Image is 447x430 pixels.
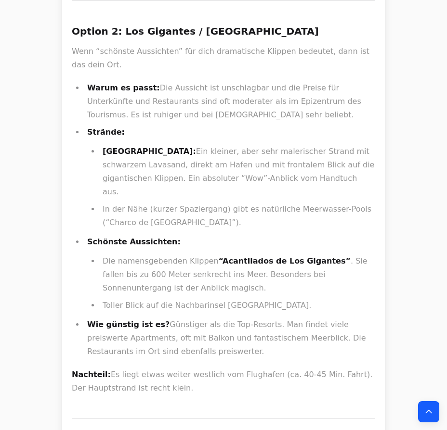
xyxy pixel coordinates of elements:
[87,83,160,92] strong: Warum es passt:
[418,401,439,422] button: Back to top
[100,299,375,312] li: Toller Blick auf die Nachbarinsel [GEOGRAPHIC_DATA].
[72,368,375,395] p: Es liegt etwas weiter westlich vom Flughafen (ca. 40-45 Min. Fahrt). Der Hauptstrand ist recht kl...
[100,145,375,199] li: Ein kleiner, aber sehr malerischer Strand mit schwarzem Lavasand, direkt am Hafen und mit frontal...
[84,318,375,358] li: Günstiger als die Top-Resorts. Man findet viele preiswerte Apartments, oft mit Balkon und fantast...
[72,370,111,379] strong: Nachteil:
[100,202,375,229] li: In der Nähe (kurzer Spaziergang) gibt es natürliche Meerwasser-Pools (“Charco de [GEOGRAPHIC_DATA...
[87,127,125,137] strong: Strände:
[72,45,375,72] p: Wenn “schönste Aussichten” für dich dramatische Klippen bedeutet, dann ist das dein Ort.
[72,24,375,39] h3: Option 2: Los Gigantes / [GEOGRAPHIC_DATA]
[103,147,196,156] strong: [GEOGRAPHIC_DATA]:
[100,254,375,295] li: Die namensgebenden Klippen . Sie fallen bis zu 600 Meter senkrecht ins Meer. Besonders bei Sonnen...
[219,256,351,266] strong: “Acantilados de Los Gigantes”
[87,320,170,329] strong: Wie günstig ist es?
[87,237,181,246] strong: Schönste Aussichten:
[84,81,375,122] li: Die Aussicht ist unschlagbar und die Preise für Unterkünfte und Restaurants sind oft moderater al...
